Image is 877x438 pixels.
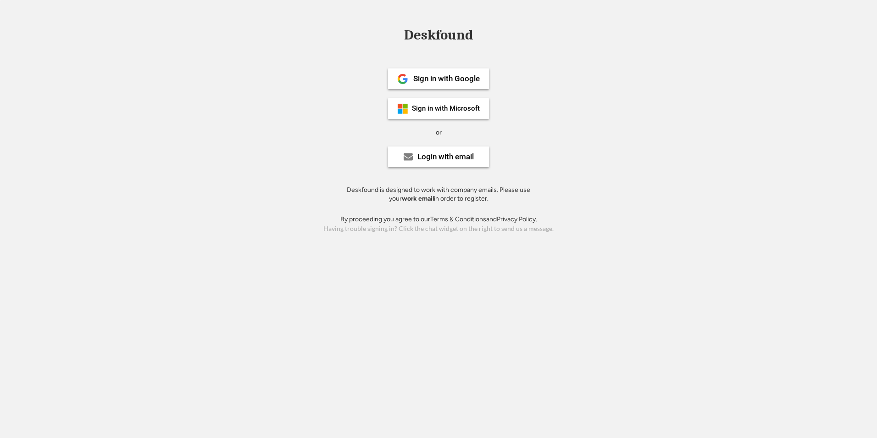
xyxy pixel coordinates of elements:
[412,105,480,112] div: Sign in with Microsoft
[413,75,480,83] div: Sign in with Google
[400,28,477,42] div: Deskfound
[430,215,486,223] a: Terms & Conditions
[397,103,408,114] img: ms-symbollockup_mssymbol_19.png
[340,215,537,224] div: By proceeding you agree to our and
[436,128,442,137] div: or
[417,153,474,161] div: Login with email
[397,73,408,84] img: 1024px-Google__G__Logo.svg.png
[497,215,537,223] a: Privacy Policy.
[335,185,542,203] div: Deskfound is designed to work with company emails. Please use your in order to register.
[402,195,434,202] strong: work email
